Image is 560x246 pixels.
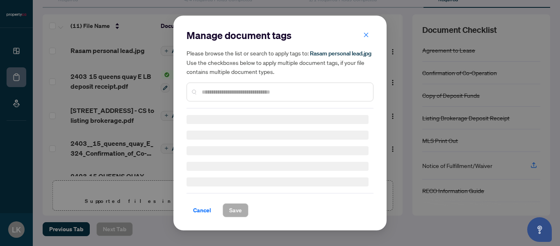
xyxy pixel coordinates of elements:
[187,203,218,217] button: Cancel
[187,48,373,76] h5: Please browse the list or search to apply tags to: Use the checkboxes below to apply multiple doc...
[187,29,373,42] h2: Manage document tags
[363,32,369,38] span: close
[527,217,552,242] button: Open asap
[193,204,211,217] span: Cancel
[310,50,371,57] span: Rasam personal lead.jpg
[223,203,248,217] button: Save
